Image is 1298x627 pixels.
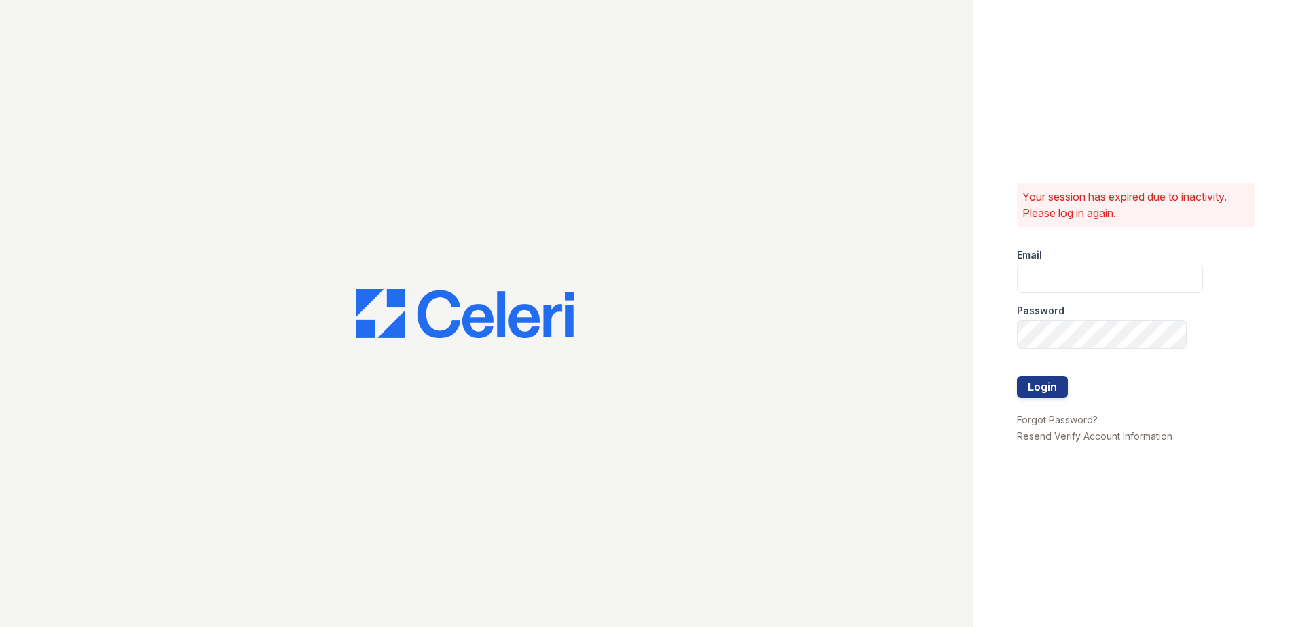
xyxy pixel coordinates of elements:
[1017,430,1172,442] a: Resend Verify Account Information
[1022,189,1249,221] p: Your session has expired due to inactivity. Please log in again.
[356,289,574,338] img: CE_Logo_Blue-a8612792a0a2168367f1c8372b55b34899dd931a85d93a1a3d3e32e68fde9ad4.png
[1017,304,1064,318] label: Password
[1017,376,1068,398] button: Login
[1017,248,1042,262] label: Email
[1017,414,1098,425] a: Forgot Password?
